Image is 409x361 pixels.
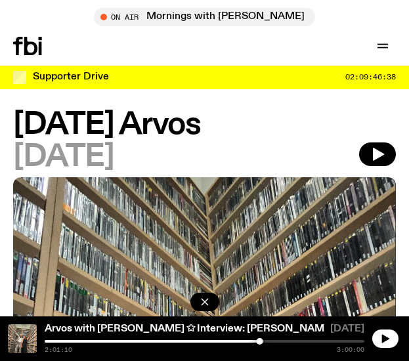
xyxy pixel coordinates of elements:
[330,324,364,337] span: [DATE]
[45,347,72,353] span: 2:01:10
[13,142,114,172] span: [DATE]
[13,110,396,140] h1: [DATE] Arvos
[337,347,364,353] span: 3:00:00
[345,74,396,81] span: 02:09:46:38
[45,324,334,334] a: Arvos with [PERSON_NAME] ✩ Interview: [PERSON_NAME]
[94,8,315,26] button: On AirMornings with [PERSON_NAME]
[33,72,109,82] h3: Supporter Drive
